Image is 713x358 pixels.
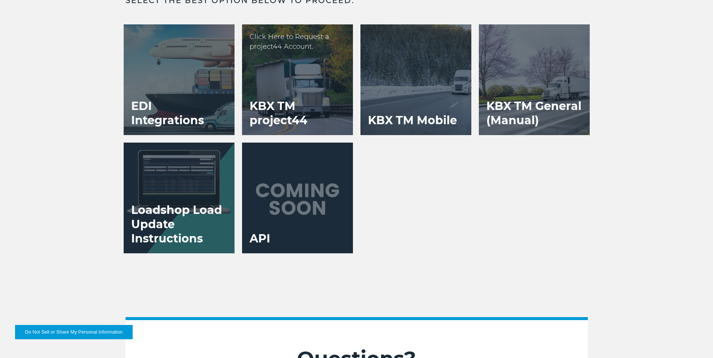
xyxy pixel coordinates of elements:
button: Do Not Sell or Share My Personal Information [15,325,133,339]
a: API [242,143,353,253]
a: KBX TM Mobile [360,24,471,135]
iframe: Chat Widget [675,322,713,358]
p: Click Here to Request a project44 Account. [250,32,345,51]
h3: Loadshop Load Update Instructions [124,196,235,253]
h3: KBX TM project44 [242,92,353,135]
a: KBX TM General (Manual) [479,24,590,135]
a: Loadshop Load Update Instructions [124,143,235,253]
h3: KBX TM Mobile [360,106,465,135]
a: KBX TM project44 [242,24,353,135]
a: EDI Integrations [124,24,235,135]
h3: EDI Integrations [124,92,235,135]
h3: API [242,224,278,253]
h3: KBX TM General (Manual) [479,92,590,135]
